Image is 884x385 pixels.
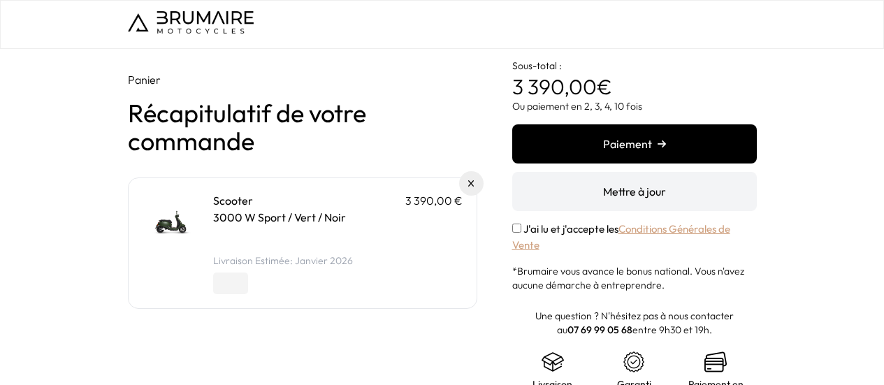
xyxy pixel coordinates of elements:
button: Mettre à jour [512,172,757,211]
p: € [512,49,757,99]
p: Ou paiement en 2, 3, 4, 10 fois [512,99,757,113]
img: credit-cards.png [704,351,727,373]
p: Panier [128,71,477,88]
p: 3 390,00 € [405,192,463,209]
img: right-arrow.png [658,140,666,148]
img: certificat-de-garantie.png [623,351,645,373]
img: Logo de Brumaire [128,11,254,34]
a: Scooter [213,194,253,208]
img: Scooter - 3000 W Sport / Vert / Noir [143,192,202,252]
label: J'ai lu et j'accepte les [512,222,730,252]
p: 3000 W Sport / Vert / Noir [213,209,463,226]
span: 3 390,00 [512,73,597,100]
img: shipping.png [542,351,564,373]
li: Livraison Estimée: Janvier 2026 [213,254,463,268]
a: Conditions Générales de Vente [512,222,730,252]
img: Supprimer du panier [468,180,474,187]
p: *Brumaire vous avance le bonus national. Vous n'avez aucune démarche à entreprendre. [512,264,757,292]
a: 07 69 99 05 68 [567,324,632,336]
button: Paiement [512,124,757,164]
p: Une question ? N'hésitez pas à nous contacter au entre 9h30 et 19h. [512,309,757,337]
h1: Récapitulatif de votre commande [128,99,477,155]
span: Sous-total : [512,59,562,72]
